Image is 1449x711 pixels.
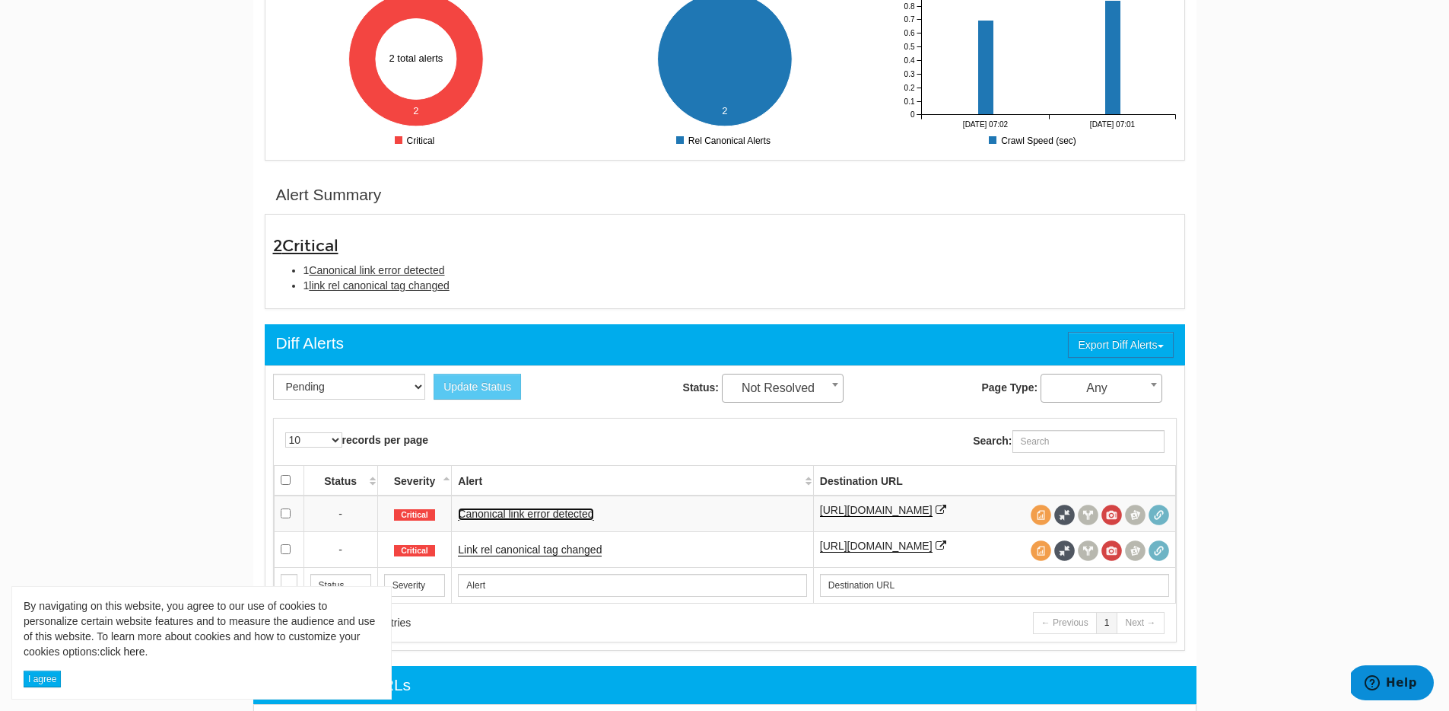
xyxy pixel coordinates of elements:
span: Compare screenshots [1125,505,1146,525]
span: Critical [394,545,435,557]
span: View source [1031,505,1051,525]
li: 1 [303,278,1177,293]
a: [URL][DOMAIN_NAME] [820,504,933,517]
span: Full Source Diff [1054,505,1075,525]
td: - [303,496,377,532]
a: Next → [1117,612,1164,634]
tspan: 0 [910,110,914,119]
input: Search [384,574,446,597]
th: Status: activate to sort column ascending [303,465,377,496]
th: Destination URL [813,465,1175,496]
text: 2 total alerts [389,53,443,64]
div: Alert Summary [276,183,382,206]
button: Update Status [434,374,521,400]
select: records per page [285,432,342,448]
span: Not Resolved [723,378,843,399]
a: ← Previous [1033,612,1097,634]
input: Search [310,574,371,597]
button: Export Diff Alerts [1068,332,1173,358]
tspan: 0.8 [904,2,914,11]
strong: Status: [683,381,719,394]
tspan: [DATE] 07:01 [1089,120,1135,129]
tspan: 0.3 [904,70,914,78]
th: Alert: activate to sort column ascending [452,465,813,496]
input: Search: [1012,430,1165,453]
a: [URL][DOMAIN_NAME] [820,540,933,553]
span: Full Source Diff [1054,540,1075,561]
th: Severity: activate to sort column descending [377,465,452,496]
span: Critical [394,509,435,521]
span: Any [1041,374,1162,403]
a: click here [100,646,145,658]
a: 1 [1096,612,1118,634]
tspan: 0.1 [904,97,914,106]
div: By navigating on this website, you agree to our use of cookies to personalize certain website fea... [24,598,380,659]
tspan: 0.5 [904,43,914,51]
tspan: 0.2 [904,84,914,92]
button: I agree [24,671,61,687]
span: link rel canonical tag changed [309,279,449,292]
span: Redirect chain [1149,540,1169,561]
div: Showing 1 to 2 of 2 entries [285,615,706,630]
span: View source [1031,540,1051,561]
span: View screenshot [1101,540,1122,561]
tspan: 0.6 [904,29,914,37]
span: Redirect chain [1149,505,1169,525]
span: 2 [273,236,338,256]
tspan: 0.4 [904,56,914,65]
input: Search [820,574,1169,597]
tspan: 0.7 [904,15,914,24]
span: View screenshot [1101,505,1122,525]
span: View headers [1078,505,1098,525]
span: Any [1041,378,1161,399]
a: Canonical link error detected [458,508,593,521]
a: Link rel canonical tag changed [458,544,602,556]
td: - [303,531,377,567]
label: Search: [973,430,1164,453]
strong: Page Type: [981,381,1037,394]
tspan: [DATE] 07:02 [962,120,1008,129]
div: Diff Alerts [276,332,344,355]
span: Canonical link error detected [309,264,444,276]
span: View headers [1078,540,1098,561]
li: 1 [303,263,1177,278]
label: records per page [285,432,429,448]
span: Not Resolved [722,374,844,403]
span: Critical [282,236,338,256]
input: Search [458,574,806,597]
input: Search [281,574,297,597]
iframe: Opens a widget where you can find more information [1351,665,1434,703]
span: Compare screenshots [1125,540,1146,561]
